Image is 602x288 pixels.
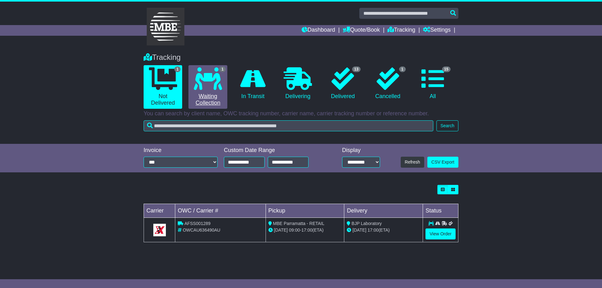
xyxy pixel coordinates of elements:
[175,204,266,218] td: OWC / Carrier #
[234,65,272,102] a: In Transit
[219,66,226,72] span: 1
[352,66,361,72] span: 13
[302,25,335,36] a: Dashboard
[401,157,424,168] button: Refresh
[266,204,344,218] td: Pickup
[268,227,342,233] div: - (ETA)
[414,65,452,102] a: 15 All
[342,147,380,154] div: Display
[368,65,407,102] a: 1 Cancelled
[423,25,451,36] a: Settings
[301,228,312,233] span: 17:00
[183,228,220,233] span: OWCAU636490AU
[188,65,227,109] a: 1 Waiting Collection
[153,224,166,236] img: GetCarrierServiceLogo
[140,53,462,62] div: Tracking
[144,65,182,109] a: 1 Not Delivered
[344,204,423,218] td: Delivery
[427,157,458,168] a: CSV Export
[174,66,181,72] span: 1
[423,204,458,218] td: Status
[324,65,362,102] a: 13 Delivered
[425,228,456,239] a: View Order
[343,25,380,36] a: Quote/Book
[352,228,366,233] span: [DATE]
[224,147,325,154] div: Custom Date Range
[351,221,382,226] span: BJP Laboratory
[436,120,458,131] button: Search
[289,228,300,233] span: 09:00
[184,221,210,226] span: AFSS001289
[144,147,218,154] div: Invoice
[347,227,420,233] div: (ETA)
[399,66,406,72] span: 1
[388,25,415,36] a: Tracking
[144,110,458,117] p: You can search by client name, OWC tracking number, carrier name, carrier tracking number or refe...
[278,65,317,102] a: Delivering
[442,66,451,72] span: 15
[273,221,325,226] span: MBE Parramatta - RETAIL
[367,228,378,233] span: 17:00
[274,228,288,233] span: [DATE]
[144,204,175,218] td: Carrier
